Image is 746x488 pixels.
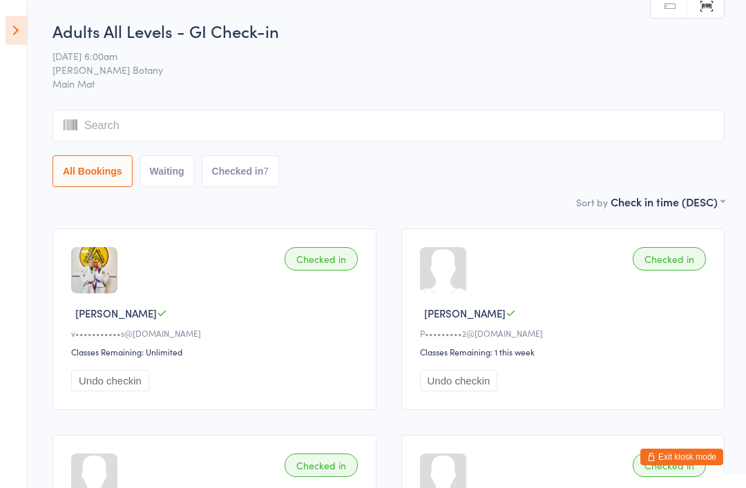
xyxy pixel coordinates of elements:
[424,306,506,320] span: [PERSON_NAME]
[202,155,280,187] button: Checked in7
[285,453,358,477] div: Checked in
[71,247,117,293] img: image1657692973.png
[52,49,703,63] span: [DATE] 6:00am
[420,370,498,391] button: Undo checkin
[633,247,706,271] div: Checked in
[420,346,711,358] div: Classes Remaining: 1 this week
[52,63,703,77] span: [PERSON_NAME] Botany
[71,346,362,358] div: Classes Remaining: Unlimited
[140,155,195,187] button: Waiting
[71,370,149,391] button: Undo checkin
[285,247,358,271] div: Checked in
[52,155,133,187] button: All Bookings
[633,453,706,477] div: Checked in
[75,306,157,320] span: [PERSON_NAME]
[52,19,725,42] h2: Adults All Levels - GI Check-in
[576,195,608,209] label: Sort by
[52,77,725,90] span: Main Mat
[611,194,725,209] div: Check in time (DESC)
[420,327,711,339] div: P•••••••••2@[DOMAIN_NAME]
[52,110,725,141] input: Search
[640,449,723,465] button: Exit kiosk mode
[263,166,269,177] div: 7
[71,327,362,339] div: v•••••••••••s@[DOMAIN_NAME]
